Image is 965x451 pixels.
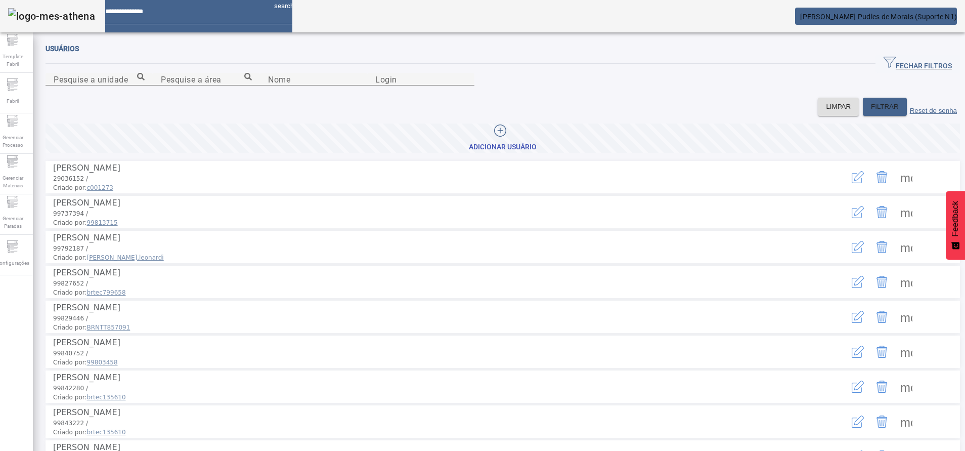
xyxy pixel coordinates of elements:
[894,305,918,329] button: Mais
[53,245,88,252] span: 99792187 /
[53,198,120,208] span: [PERSON_NAME]
[875,55,960,73] button: FECHAR FILTROS
[870,165,894,189] button: Delete
[87,429,126,436] span: brtec135610
[54,74,128,84] mat-label: Pesquise a unidade
[8,8,95,24] img: logo-mes-athena
[53,233,120,242] span: [PERSON_NAME]
[53,358,807,367] span: Criado por:
[268,74,290,84] mat-label: Nome
[53,280,88,287] span: 99827652 /
[826,102,851,112] span: LIMPAR
[53,373,120,382] span: [PERSON_NAME]
[53,303,120,312] span: [PERSON_NAME]
[87,359,118,366] span: 99803458
[53,175,88,182] span: 29036152 /
[53,163,120,173] span: [PERSON_NAME]
[53,420,88,427] span: 99843222 /
[894,165,918,189] button: Mais
[894,270,918,294] button: Mais
[818,98,859,116] button: LIMPAR
[907,98,960,116] button: Reset de senha
[53,183,807,192] span: Criado por:
[946,191,965,260] button: Feedback - Mostrar pesquisa
[871,102,899,112] span: FILTRAR
[53,288,807,297] span: Criado por:
[87,219,118,226] span: 99813715
[53,393,807,402] span: Criado por:
[910,107,957,114] label: Reset de senha
[53,350,88,357] span: 99840752 /
[46,124,960,153] button: Adicionar Usuário
[54,73,145,86] input: Number
[87,394,126,401] span: brtec135610
[53,407,120,417] span: [PERSON_NAME]
[161,73,252,86] input: Number
[870,200,894,224] button: Delete
[870,409,894,434] button: Delete
[870,340,894,364] button: Delete
[884,56,952,71] span: FECHAR FILTROS
[87,184,113,191] span: c001273
[894,200,918,224] button: Mais
[161,74,222,84] mat-label: Pesquise a área
[53,385,88,392] span: 99842280 /
[87,324,130,331] span: BRNTT857091
[800,13,957,21] span: [PERSON_NAME] Pudles de Morais (Suporte N1)
[375,74,397,84] mat-label: Login
[53,338,120,347] span: [PERSON_NAME]
[53,253,807,262] span: Criado por:
[46,45,79,53] span: Usuários
[894,409,918,434] button: Mais
[87,289,126,296] span: brtec799658
[53,218,807,227] span: Criado por:
[469,142,537,152] div: Adicionar Usuário
[4,94,22,108] span: Fabril
[870,375,894,399] button: Delete
[870,235,894,259] button: Delete
[53,268,120,277] span: [PERSON_NAME]
[53,315,88,322] span: 99829446 /
[894,235,918,259] button: Mais
[870,305,894,329] button: Delete
[863,98,907,116] button: FILTRAR
[894,375,918,399] button: Mais
[870,270,894,294] button: Delete
[894,340,918,364] button: Mais
[53,323,807,332] span: Criado por:
[53,210,88,217] span: 99737394 /
[53,428,807,437] span: Criado por:
[87,254,164,261] span: [PERSON_NAME].leonardi
[951,201,960,236] span: Feedback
